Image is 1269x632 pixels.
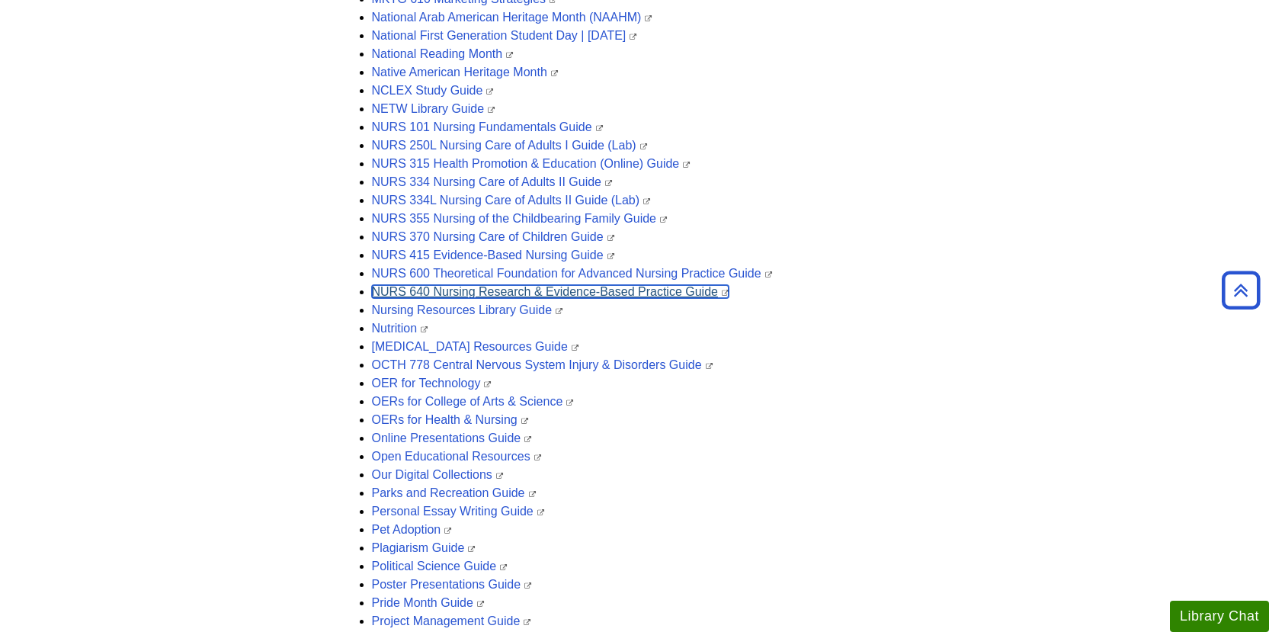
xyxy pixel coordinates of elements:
[372,11,652,24] a: National Arab American Heritage Month (NAAHM)
[372,139,647,152] a: NURS 250L Nursing Care of Adults I Guide (Lab)
[372,47,514,60] a: National Reading Month
[372,212,668,225] a: NURS 355 Nursing of the Childbearing Family Guide
[372,84,494,97] a: NCLEX Study Guide
[372,157,691,170] a: NURS 315 Health Promotion & Education (Online) Guide
[372,102,495,115] a: NETW Library Guide
[372,249,614,261] a: NURS 415 Evidence-Based Nursing Guide
[372,578,532,591] a: Poster Presentations Guide
[372,340,578,353] a: [MEDICAL_DATA] Resources Guide
[372,450,541,463] a: Open Educational Resources
[372,120,603,133] a: NURS 101 Nursing Fundamentals Guide
[372,230,614,243] a: NURS 370 Nursing Care of Children Guide
[372,523,452,536] a: Pet Adoption
[372,322,428,335] a: Nutrition
[372,413,528,426] a: OERs for Health & Nursing
[372,194,651,207] a: NURS 334L Nursing Care of Adults II Guide (Lab)
[372,541,476,554] a: Plagiarism Guide
[372,431,532,444] a: Online Presentations Guide
[1216,280,1265,300] a: Back to Top
[372,267,772,280] a: NURS 600 Theoretical Foundation for Advanced Nursing Practice Guide
[372,175,612,188] a: NURS 334 Nursing Care of Adults II Guide
[372,395,574,408] a: OERs for College of Arts & Science
[1170,601,1269,632] button: Library Chat
[372,303,563,316] a: Nursing Resources Library Guide
[372,614,531,627] a: Project Management Guide
[372,486,536,499] a: Parks and Recreation Guide
[372,358,713,371] a: OCTH 778 Central Nervous System Injury & Disorders Guide
[372,468,503,481] a: Our Digital Collections
[372,66,558,79] a: Native American Heritage Month
[372,596,484,609] a: Pride Month Guide
[372,377,492,390] a: OER for Technology
[372,505,544,518] a: Personal Essay Writing Guide
[372,29,637,42] a: National First Generation Student Day | [DATE]
[372,285,729,298] a: NURS 640 Nursing Research & Evidence-Based Practice Guide
[372,560,508,573] a: Political Science Guide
